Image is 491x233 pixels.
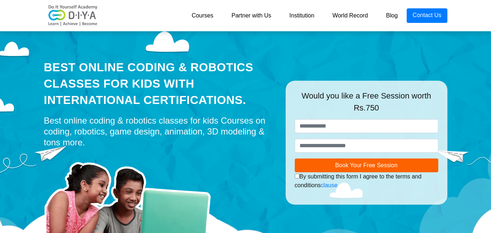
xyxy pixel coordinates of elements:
div: Would you like a Free Session worth Rs.750 [295,90,438,119]
a: Blog [377,8,407,23]
div: By submitting this form I agree to the terms and conditions [295,172,438,190]
img: logo-v2.png [44,5,102,27]
a: clause [321,182,338,188]
button: Book Your Free Session [295,158,438,172]
a: World Record [323,8,377,23]
a: Contact Us [407,8,447,23]
span: Book Your Free Session [335,162,398,168]
div: Best online coding & robotics classes for kids Courses on coding, robotics, game design, animatio... [44,115,275,148]
div: Best Online Coding & Robotics Classes for kids with International Certifications. [44,59,275,108]
a: Courses [182,8,222,23]
a: Partner with Us [222,8,280,23]
a: Institution [280,8,323,23]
